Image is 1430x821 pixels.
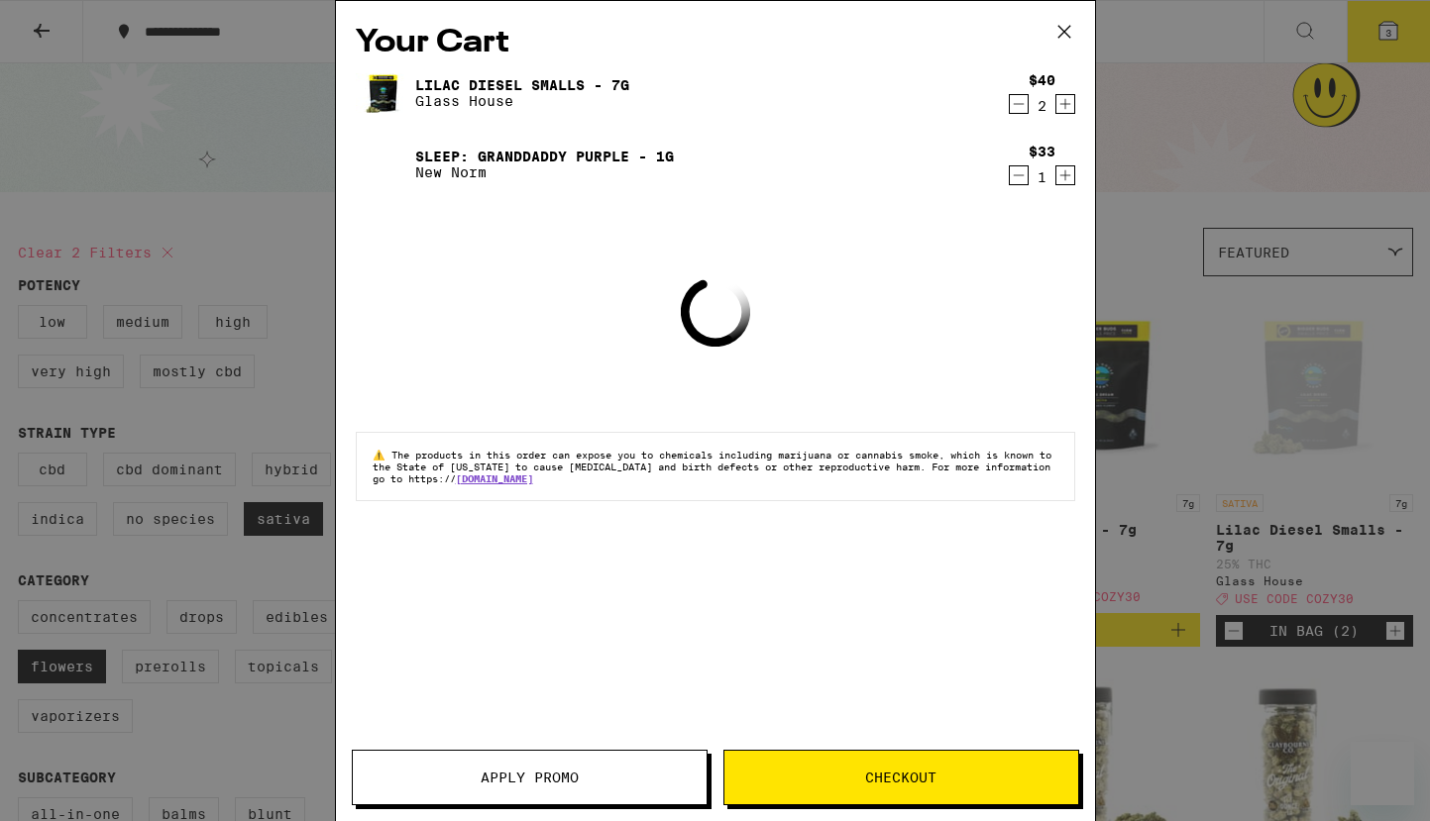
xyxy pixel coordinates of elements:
div: 1 [1029,169,1055,185]
div: $33 [1029,144,1055,159]
button: Decrement [1009,165,1029,185]
span: ⚠️ [373,449,391,461]
p: Glass House [415,93,629,109]
div: $40 [1029,72,1055,88]
button: Increment [1055,165,1075,185]
img: Lilac Diesel Smalls - 7g [356,65,411,121]
button: Checkout [723,750,1079,805]
iframe: Button to launch messaging window [1351,742,1414,805]
a: Lilac Diesel Smalls - 7g [415,77,629,93]
span: Apply Promo [481,770,579,784]
button: Increment [1055,94,1075,114]
a: Sleep: Granddaddy Purple - 1g [415,149,674,164]
h2: Your Cart [356,21,1075,65]
span: The products in this order can expose you to chemicals including marijuana or cannabis smoke, whi... [373,449,1051,484]
img: Sleep: Granddaddy Purple - 1g [356,137,411,192]
p: New Norm [415,164,674,180]
button: Apply Promo [352,750,708,805]
a: [DOMAIN_NAME] [456,472,533,484]
span: Checkout [865,770,936,784]
div: 2 [1029,98,1055,114]
button: Decrement [1009,94,1029,114]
